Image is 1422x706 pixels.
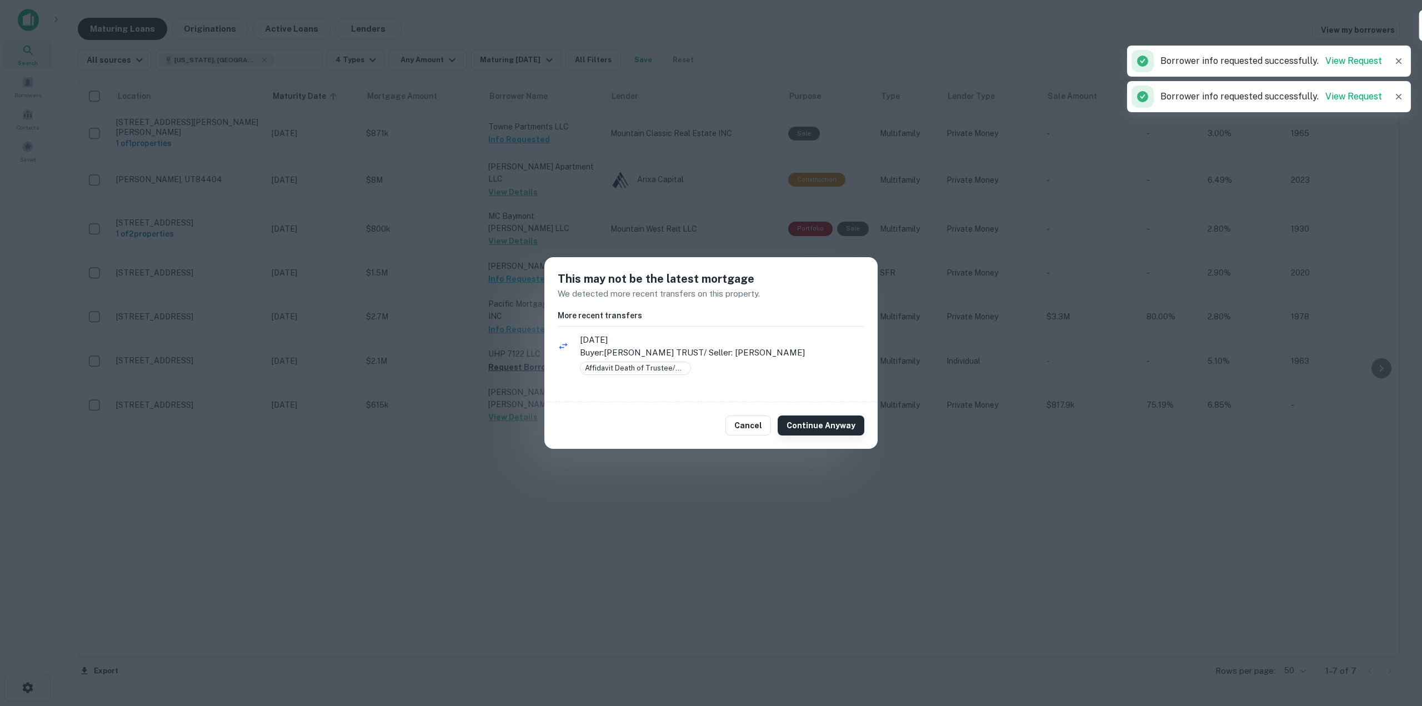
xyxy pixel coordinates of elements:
[580,363,690,374] span: Affidavit Death of Trustee/Successor Trustee
[558,309,864,322] h6: More recent transfers
[725,415,771,435] button: Cancel
[558,287,864,301] p: We detected more recent transfers on this property.
[1325,56,1382,66] a: View Request
[580,346,864,359] p: Buyer: [PERSON_NAME] TRUST / Seller: [PERSON_NAME]
[1325,91,1382,102] a: View Request
[778,415,864,435] button: Continue Anyway
[580,362,691,375] div: Affidavit Death of Trustee/Successor Trustee
[1160,90,1382,103] p: Borrower info requested successfully.
[580,333,864,347] span: [DATE]
[558,271,864,287] h5: This may not be the latest mortgage
[1366,617,1422,670] iframe: Chat Widget
[1160,54,1382,68] p: Borrower info requested successfully.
